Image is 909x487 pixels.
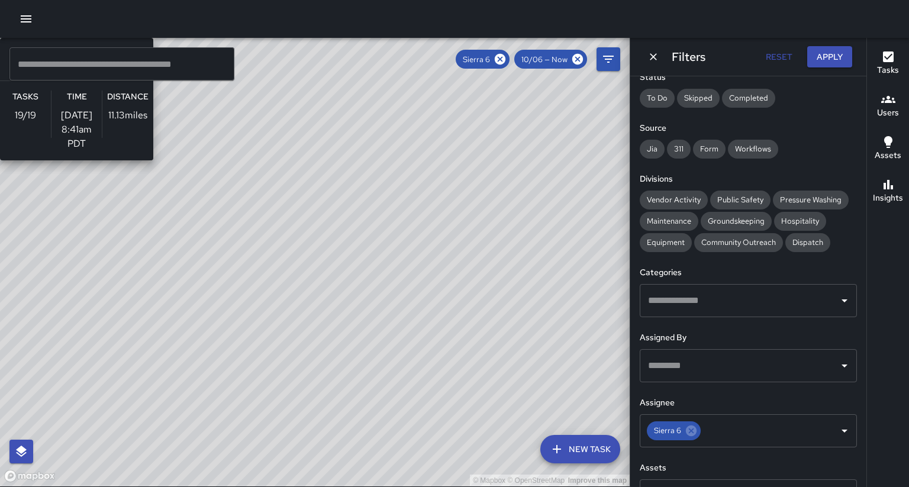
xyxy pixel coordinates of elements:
[640,396,857,409] h6: Assignee
[722,93,775,103] span: Completed
[540,435,620,463] button: New Task
[760,46,798,68] button: Reset
[710,191,771,209] div: Public Safety
[640,89,675,108] div: To Do
[640,122,857,135] h6: Source
[67,91,87,104] h6: Time
[867,128,909,170] button: Assets
[877,107,899,120] h6: Users
[877,64,899,77] h6: Tasks
[456,54,497,64] span: Sierra 6
[647,424,688,437] span: Sierra 6
[640,462,857,475] h6: Assets
[773,195,849,205] span: Pressure Washing
[640,173,857,186] h6: Divisions
[514,54,575,64] span: 10/06 — Now
[15,108,36,122] p: 19 / 19
[693,140,726,159] div: Form
[667,144,691,154] span: 311
[836,423,853,439] button: Open
[672,47,705,66] h6: Filters
[640,233,692,252] div: Equipment
[728,144,778,154] span: Workflows
[867,85,909,128] button: Users
[710,195,771,205] span: Public Safety
[774,212,826,231] div: Hospitality
[640,331,857,344] h6: Assigned By
[456,50,510,69] div: Sierra 6
[836,357,853,374] button: Open
[640,266,857,279] h6: Categories
[867,43,909,85] button: Tasks
[647,421,701,440] div: Sierra 6
[640,212,698,231] div: Maintenance
[836,292,853,309] button: Open
[640,237,692,247] span: Equipment
[12,91,38,104] h6: Tasks
[875,149,901,162] h6: Assets
[640,195,708,205] span: Vendor Activity
[774,216,826,226] span: Hospitality
[640,144,665,154] span: Jia
[807,46,852,68] button: Apply
[514,50,587,69] div: 10/06 — Now
[694,237,783,247] span: Community Outreach
[701,216,772,226] span: Groundskeeping
[597,47,620,71] button: Filters
[640,140,665,159] div: Jia
[51,108,102,151] p: [DATE] 8:41am PDT
[785,233,830,252] div: Dispatch
[701,212,772,231] div: Groundskeeping
[640,71,857,84] h6: Status
[107,91,149,104] h6: Distance
[773,191,849,209] div: Pressure Washing
[108,108,147,122] p: 11.13 miles
[867,170,909,213] button: Insights
[785,237,830,247] span: Dispatch
[667,140,691,159] div: 311
[873,192,903,205] h6: Insights
[677,89,720,108] div: Skipped
[640,93,675,103] span: To Do
[640,216,698,226] span: Maintenance
[694,233,783,252] div: Community Outreach
[728,140,778,159] div: Workflows
[640,191,708,209] div: Vendor Activity
[644,48,662,66] button: Dismiss
[693,144,726,154] span: Form
[677,93,720,103] span: Skipped
[722,89,775,108] div: Completed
